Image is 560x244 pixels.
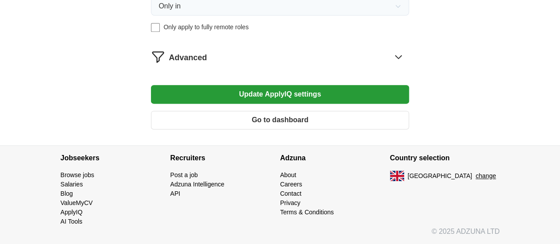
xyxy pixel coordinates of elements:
a: Terms & Conditions [280,209,334,216]
a: Adzuna Intelligence [170,181,224,188]
a: Privacy [280,199,301,206]
a: Careers [280,181,302,188]
a: AI Tools [61,218,83,225]
input: Only apply to fully remote roles [151,23,160,32]
a: API [170,190,181,197]
img: UK flag [390,170,404,181]
h4: Country selection [390,146,500,170]
a: Blog [61,190,73,197]
a: Post a job [170,171,198,178]
span: Only in [158,1,181,12]
div: © 2025 ADZUNA LTD [54,226,507,244]
a: About [280,171,297,178]
a: ApplyIQ [61,209,83,216]
a: Browse jobs [61,171,94,178]
span: Only apply to fully remote roles [163,23,248,32]
span: [GEOGRAPHIC_DATA] [408,171,472,181]
span: Advanced [169,52,207,64]
a: Salaries [61,181,83,188]
button: Update ApplyIQ settings [151,85,409,104]
img: filter [151,50,165,64]
button: change [475,171,496,181]
button: Go to dashboard [151,111,409,129]
a: Contact [280,190,301,197]
a: ValueMyCV [61,199,93,206]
